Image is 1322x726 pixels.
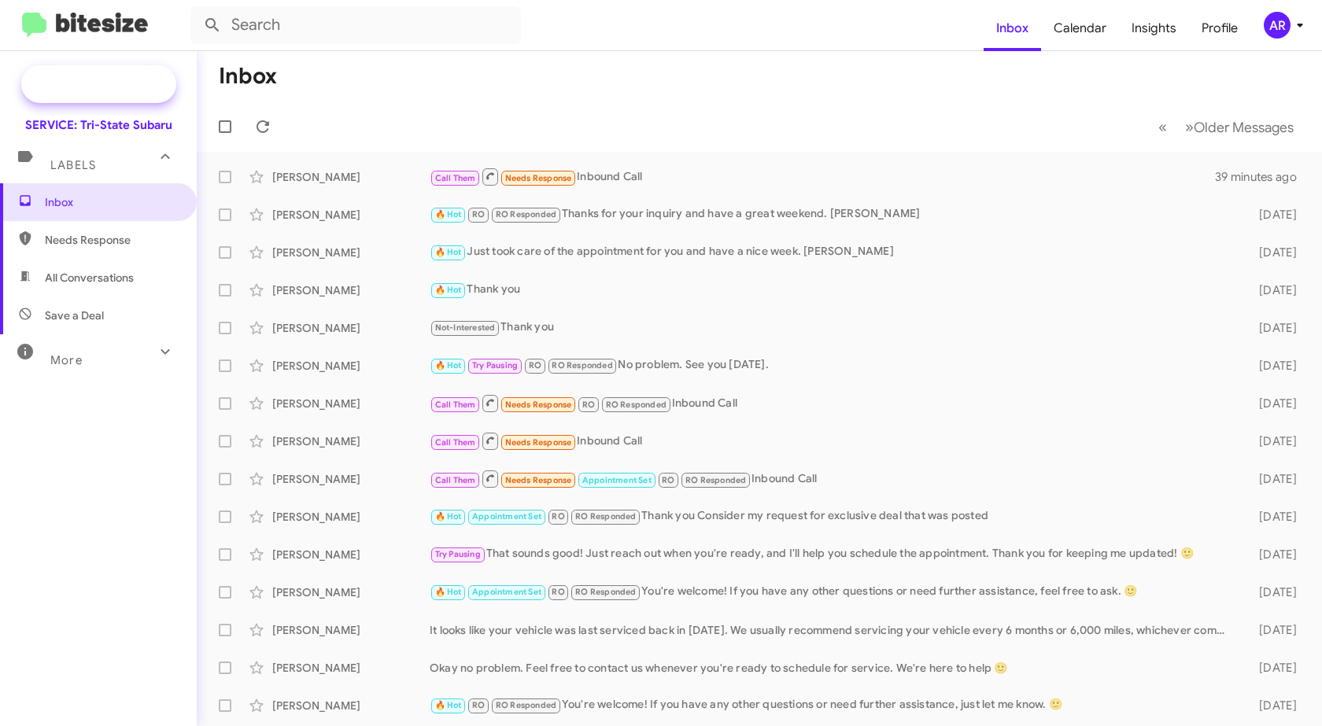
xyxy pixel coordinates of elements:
[272,547,430,562] div: [PERSON_NAME]
[582,475,652,485] span: Appointment Set
[1237,245,1309,260] div: [DATE]
[472,360,518,370] span: Try Pausing
[1237,584,1309,600] div: [DATE]
[430,205,1237,223] div: Thanks for your inquiry and have a great weekend. [PERSON_NAME]
[430,696,1237,714] div: You're welcome! If you have any other questions or need further assistance, just let me know. 🙂
[430,431,1237,451] div: Inbound Call
[505,475,572,485] span: Needs Response
[575,511,636,521] span: RO Responded
[430,243,1237,261] div: Just took care of the appointment for you and have a nice week. [PERSON_NAME]
[582,400,595,410] span: RO
[1237,471,1309,487] div: [DATE]
[1185,117,1194,137] span: »
[1237,547,1309,562] div: [DATE]
[272,207,430,223] div: [PERSON_NAME]
[606,400,667,410] span: RO Responded
[272,396,430,411] div: [PERSON_NAME]
[1189,6,1250,51] a: Profile
[496,209,556,219] span: RO Responded
[272,660,430,676] div: [PERSON_NAME]
[272,245,430,260] div: [PERSON_NAME]
[1237,433,1309,449] div: [DATE]
[45,194,179,210] span: Inbox
[50,353,83,367] span: More
[430,660,1237,676] div: Okay no problem. Feel free to contact us whenever you're ready to schedule for service. We're her...
[430,507,1237,525] div: Thank you Consider my request for exclusive deal that was posted
[505,437,572,448] span: Needs Response
[430,319,1237,337] div: Thank you
[435,173,476,183] span: Call Them
[435,322,496,333] span: Not-Interested
[505,400,572,410] span: Needs Response
[272,471,430,487] div: [PERSON_NAME]
[552,360,612,370] span: RO Responded
[435,437,476,448] span: Call Them
[435,587,462,597] span: 🔥 Hot
[50,158,96,172] span: Labels
[272,698,430,713] div: [PERSON_NAME]
[435,285,462,295] span: 🔥 Hot
[430,281,1237,299] div: Thank you
[1237,207,1309,223] div: [DATE]
[1237,622,1309,638] div: [DATE]
[552,587,564,597] span: RO
[1250,12,1305,39] button: AR
[272,358,430,374] div: [PERSON_NAME]
[430,583,1237,601] div: You're welcome! If you have any other questions or need further assistance, feel free to ask. 🙂
[685,475,746,485] span: RO Responded
[435,400,476,410] span: Call Them
[1150,111,1303,143] nav: Page navigation example
[272,169,430,185] div: [PERSON_NAME]
[430,469,1237,488] div: Inbound Call
[1237,358,1309,374] div: [DATE]
[435,360,462,370] span: 🔥 Hot
[435,247,462,257] span: 🔥 Hot
[575,587,636,597] span: RO Responded
[1237,320,1309,336] div: [DATE]
[1237,698,1309,713] div: [DATE]
[472,511,541,521] span: Appointment Set
[272,584,430,600] div: [PERSON_NAME]
[1237,396,1309,411] div: [DATE]
[430,393,1237,413] div: Inbound Call
[1041,6,1119,51] a: Calendar
[190,6,521,44] input: Search
[984,6,1041,51] span: Inbox
[45,270,134,286] span: All Conversations
[552,511,564,521] span: RO
[430,167,1215,186] div: Inbound Call
[505,173,572,183] span: Needs Response
[496,700,556,710] span: RO Responded
[435,549,481,559] span: Try Pausing
[430,356,1237,374] div: No problem. See you [DATE].
[472,700,485,710] span: RO
[272,433,430,449] div: [PERSON_NAME]
[45,232,179,248] span: Needs Response
[1176,111,1303,143] button: Next
[1149,111,1176,143] button: Previous
[472,587,541,597] span: Appointment Set
[25,117,172,133] div: SERVICE: Tri-State Subaru
[1158,117,1167,137] span: «
[21,65,176,103] a: Special Campaign
[45,308,104,323] span: Save a Deal
[435,511,462,521] span: 🔥 Hot
[272,509,430,525] div: [PERSON_NAME]
[272,282,430,298] div: [PERSON_NAME]
[435,700,462,710] span: 🔥 Hot
[272,320,430,336] div: [PERSON_NAME]
[430,545,1237,563] div: That sounds good! Just reach out when you're ready, and I'll help you schedule the appointment. T...
[1237,282,1309,298] div: [DATE]
[1119,6,1189,51] a: Insights
[1215,169,1309,185] div: 39 minutes ago
[529,360,541,370] span: RO
[662,475,674,485] span: RO
[472,209,485,219] span: RO
[1237,660,1309,676] div: [DATE]
[435,475,476,485] span: Call Them
[1237,509,1309,525] div: [DATE]
[68,76,164,92] span: Special Campaign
